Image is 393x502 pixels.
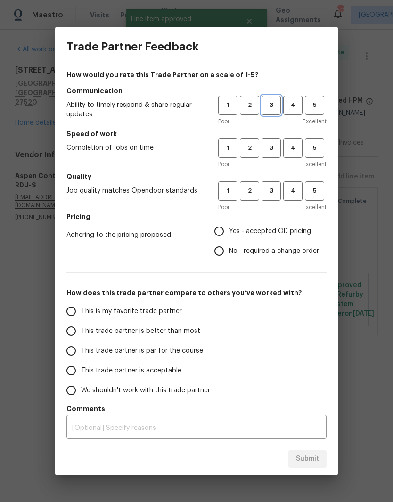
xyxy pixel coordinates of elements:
h5: How does this trade partner compare to others you’ve worked with? [66,288,327,298]
h5: Speed of work [66,129,327,138]
button: 1 [218,96,237,115]
button: 2 [240,181,259,201]
span: 1 [219,186,237,196]
span: Job quality matches Opendoor standards [66,186,203,195]
button: 4 [283,181,303,201]
span: Poor [218,160,229,169]
h3: Trade Partner Feedback [66,40,199,53]
div: Pricing [214,221,327,261]
span: Excellent [303,202,327,212]
span: Ability to timely respond & share regular updates [66,100,203,119]
button: 3 [262,96,281,115]
span: Adhering to the pricing proposed [66,230,199,240]
span: 3 [262,143,280,154]
span: 5 [306,143,323,154]
span: No - required a change order [229,246,319,256]
button: 4 [283,138,303,158]
span: Excellent [303,117,327,126]
span: 4 [284,186,302,196]
span: This trade partner is par for the course [81,346,203,356]
span: 3 [262,186,280,196]
button: 2 [240,138,259,158]
span: 1 [219,143,237,154]
button: 5 [305,181,324,201]
h5: Pricing [66,212,327,221]
span: 4 [284,143,302,154]
h5: Quality [66,172,327,181]
button: 3 [262,138,281,158]
h5: Communication [66,86,327,96]
span: 2 [241,100,258,111]
span: Poor [218,202,229,212]
span: This trade partner is acceptable [81,366,181,376]
button: 3 [262,181,281,201]
span: 5 [306,186,323,196]
button: 5 [305,138,324,158]
span: 1 [219,100,237,111]
span: Completion of jobs on time [66,143,203,153]
span: We shouldn't work with this trade partner [81,386,210,396]
button: 4 [283,96,303,115]
span: This is my favorite trade partner [81,307,182,316]
span: This trade partner is better than most [81,326,200,336]
div: How does this trade partner compare to others you’ve worked with? [66,301,327,400]
span: 2 [241,186,258,196]
button: 5 [305,96,324,115]
span: 2 [241,143,258,154]
span: 5 [306,100,323,111]
h5: Comments [66,404,327,413]
button: 2 [240,96,259,115]
h4: How would you rate this Trade Partner on a scale of 1-5? [66,70,327,80]
span: 4 [284,100,302,111]
span: Excellent [303,160,327,169]
button: 1 [218,181,237,201]
span: Poor [218,117,229,126]
span: 3 [262,100,280,111]
button: 1 [218,138,237,158]
span: Yes - accepted OD pricing [229,227,311,236]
